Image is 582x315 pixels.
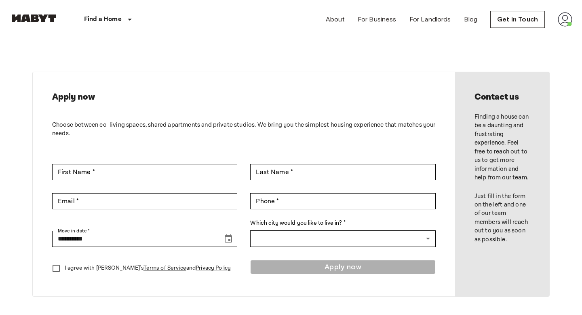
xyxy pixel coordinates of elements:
label: Which city would you like to live in? * [250,219,435,228]
a: Privacy Policy [196,264,231,272]
a: For Landlords [409,15,451,24]
img: avatar [558,12,572,27]
h2: Apply now [52,92,436,103]
img: Habyt [10,14,58,22]
p: Finding a house can be a daunting and frustrating experience. Feel free to reach out to us to get... [474,113,530,182]
a: Blog [464,15,478,24]
p: Choose between co-living spaces, shared apartments and private studios. We bring you the simplest... [52,121,436,138]
h2: Contact us [474,92,530,103]
button: Choose date, selected date is Sep 16, 2025 [220,231,236,247]
p: Just fill in the form on the left and one of our team members will reach out to you as soon as po... [474,192,530,244]
a: Terms of Service [143,264,186,272]
p: Find a Home [84,15,122,24]
p: I agree with [PERSON_NAME]'s and [65,264,231,272]
a: For Business [358,15,396,24]
label: Move in date [58,227,90,234]
a: About [326,15,345,24]
a: Get in Touch [490,11,545,28]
